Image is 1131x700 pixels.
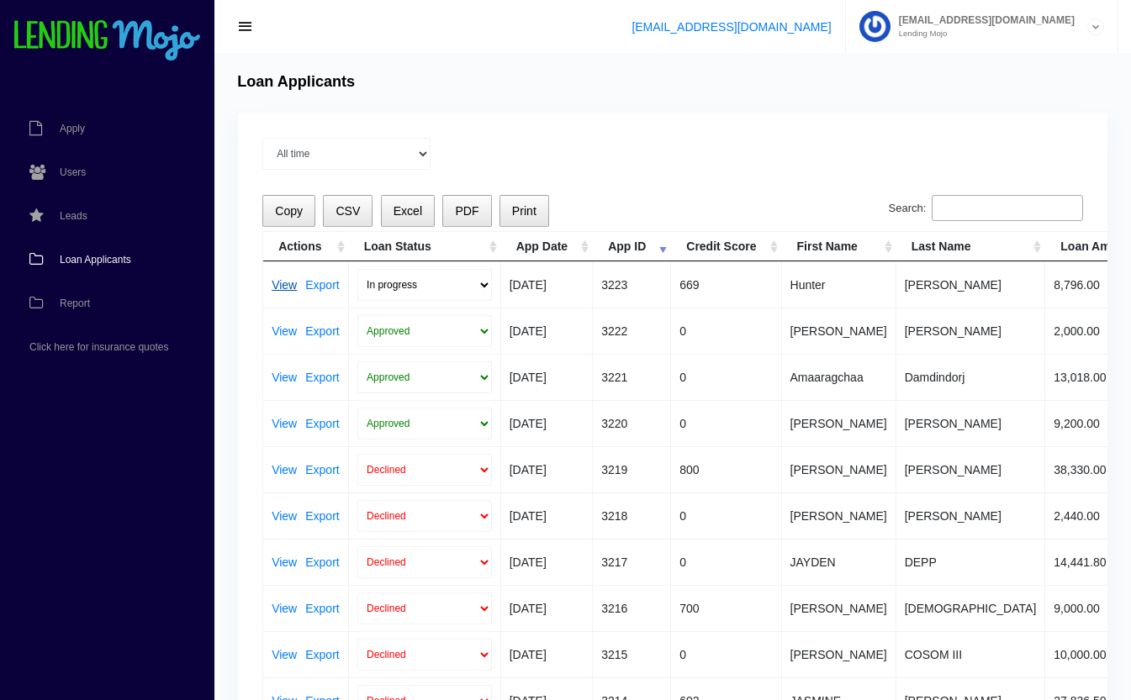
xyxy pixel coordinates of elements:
[782,585,896,631] td: [PERSON_NAME]
[60,298,90,308] span: Report
[671,232,781,261] th: Credit Score: activate to sort column ascending
[305,510,339,522] a: Export
[29,342,168,352] span: Click here for insurance quotes
[275,204,303,218] span: Copy
[272,279,297,291] a: View
[593,585,671,631] td: 3216
[671,400,781,446] td: 0
[305,371,339,383] a: Export
[889,195,1083,222] label: Search:
[891,29,1075,38] small: Lending Mojo
[272,371,297,383] a: View
[501,354,593,400] td: [DATE]
[272,418,297,429] a: View
[593,539,671,585] td: 3217
[262,195,315,228] button: Copy
[13,20,202,62] img: logo-small.png
[60,255,131,265] span: Loan Applicants
[593,232,671,261] th: App ID: activate to sort column ascending
[782,631,896,677] td: [PERSON_NAME]
[501,446,593,492] td: [DATE]
[593,261,671,308] td: 3223
[593,400,671,446] td: 3220
[671,354,781,400] td: 0
[305,649,339,661] a: Export
[442,195,491,228] button: PDF
[455,204,478,218] span: PDF
[394,204,422,218] span: Excel
[632,20,831,34] a: [EMAIL_ADDRESS][DOMAIN_NAME]
[336,204,360,218] span: CSV
[896,446,1046,492] td: [PERSON_NAME]
[349,232,501,261] th: Loan Status: activate to sort column ascending
[593,446,671,492] td: 3219
[896,631,1046,677] td: COSOM III
[272,510,297,522] a: View
[593,308,671,354] td: 3222
[896,539,1046,585] td: DEPP
[782,400,896,446] td: [PERSON_NAME]
[782,354,896,400] td: Amaaragchaa
[896,232,1046,261] th: Last Name: activate to sort column ascending
[896,585,1046,631] td: [DEMOGRAPHIC_DATA]
[305,418,339,429] a: Export
[305,464,339,476] a: Export
[501,400,593,446] td: [DATE]
[671,261,781,308] td: 669
[60,124,85,134] span: Apply
[501,631,593,677] td: [DATE]
[501,232,593,261] th: App Date: activate to sort column ascending
[305,603,339,614] a: Export
[896,492,1046,539] td: [PERSON_NAME]
[501,261,593,308] td: [DATE]
[501,492,593,539] td: [DATE]
[60,211,87,221] span: Leads
[593,492,671,539] td: 3218
[891,15,1075,25] span: [EMAIL_ADDRESS][DOMAIN_NAME]
[896,261,1046,308] td: [PERSON_NAME]
[782,492,896,539] td: [PERSON_NAME]
[60,167,86,177] span: Users
[671,446,781,492] td: 800
[593,631,671,677] td: 3215
[932,195,1083,222] input: Search:
[782,446,896,492] td: [PERSON_NAME]
[671,585,781,631] td: 700
[859,11,891,42] img: Profile image
[782,539,896,585] td: JAYDEN
[272,603,297,614] a: View
[671,539,781,585] td: 0
[305,325,339,337] a: Export
[272,649,297,661] a: View
[501,539,593,585] td: [DATE]
[381,195,436,228] button: Excel
[499,195,549,228] button: Print
[896,400,1046,446] td: [PERSON_NAME]
[593,354,671,400] td: 3221
[272,464,297,476] a: View
[782,232,896,261] th: First Name: activate to sort column ascending
[896,354,1046,400] td: Damdindorj
[896,308,1046,354] td: [PERSON_NAME]
[237,73,355,92] h4: Loan Applicants
[305,556,339,568] a: Export
[263,232,349,261] th: Actions: activate to sort column ascending
[272,325,297,337] a: View
[671,308,781,354] td: 0
[323,195,373,228] button: CSV
[671,492,781,539] td: 0
[305,279,339,291] a: Export
[671,631,781,677] td: 0
[512,204,536,218] span: Print
[782,261,896,308] td: Hunter
[272,556,297,568] a: View
[501,308,593,354] td: [DATE]
[782,308,896,354] td: [PERSON_NAME]
[501,585,593,631] td: [DATE]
